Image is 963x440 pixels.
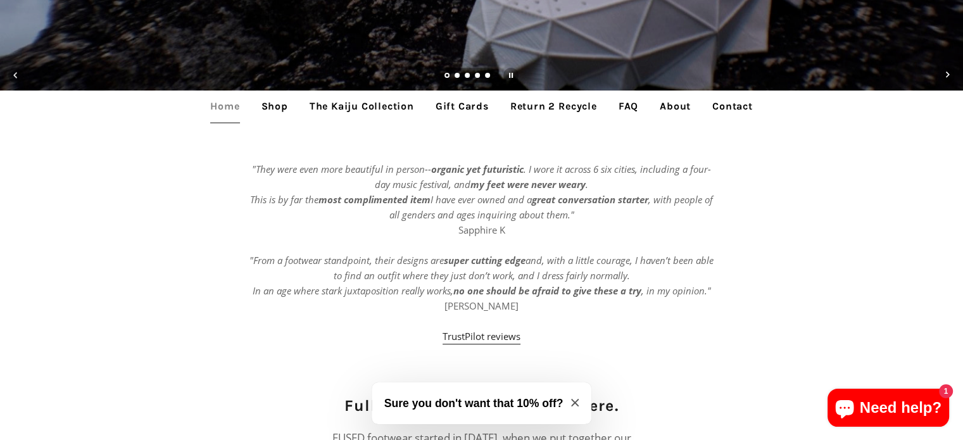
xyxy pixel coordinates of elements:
a: Load slide 3 [465,73,471,80]
strong: super cutting edge [444,254,526,267]
em: and, with a little courage, I haven’t been able to find an outfit where they just don’t work, and... [253,254,714,297]
em: I have ever owned and a [431,193,532,206]
a: Gift Cards [426,91,498,122]
em: "They were even more beautiful in person-- [252,163,431,175]
a: Shop [252,91,298,122]
a: Return 2 Recycle [501,91,607,122]
inbox-online-store-chat: Shopify online store chat [824,389,953,430]
a: FAQ [609,91,648,122]
button: Next slide [933,61,961,89]
a: About [650,91,700,122]
p: Sapphire K [PERSON_NAME] [248,161,716,344]
a: Load slide 5 [485,73,491,80]
strong: most complimented item [318,193,431,206]
strong: my feet were never weary [470,178,586,191]
strong: organic yet futuristic [431,163,524,175]
a: Home [201,91,249,122]
h2: Fully 3D printed footwear is here. [329,394,634,417]
a: Contact [703,91,762,122]
strong: great conversation starter [532,193,648,206]
a: Slide 1, current [444,73,451,80]
a: TrustPilot reviews [443,330,520,344]
em: , in my opinion." [641,284,711,297]
em: "From a footwear standpoint, their designs are [249,254,444,267]
a: The Kaiju Collection [300,91,424,122]
strong: no one should be afraid to give these a try [453,284,641,297]
button: Pause slideshow [497,61,525,89]
em: . I wore it across 6 six cities, including a four-day music festival, and [375,163,711,191]
a: Load slide 2 [455,73,461,80]
a: Load slide 4 [475,73,481,80]
button: Previous slide [2,61,30,89]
